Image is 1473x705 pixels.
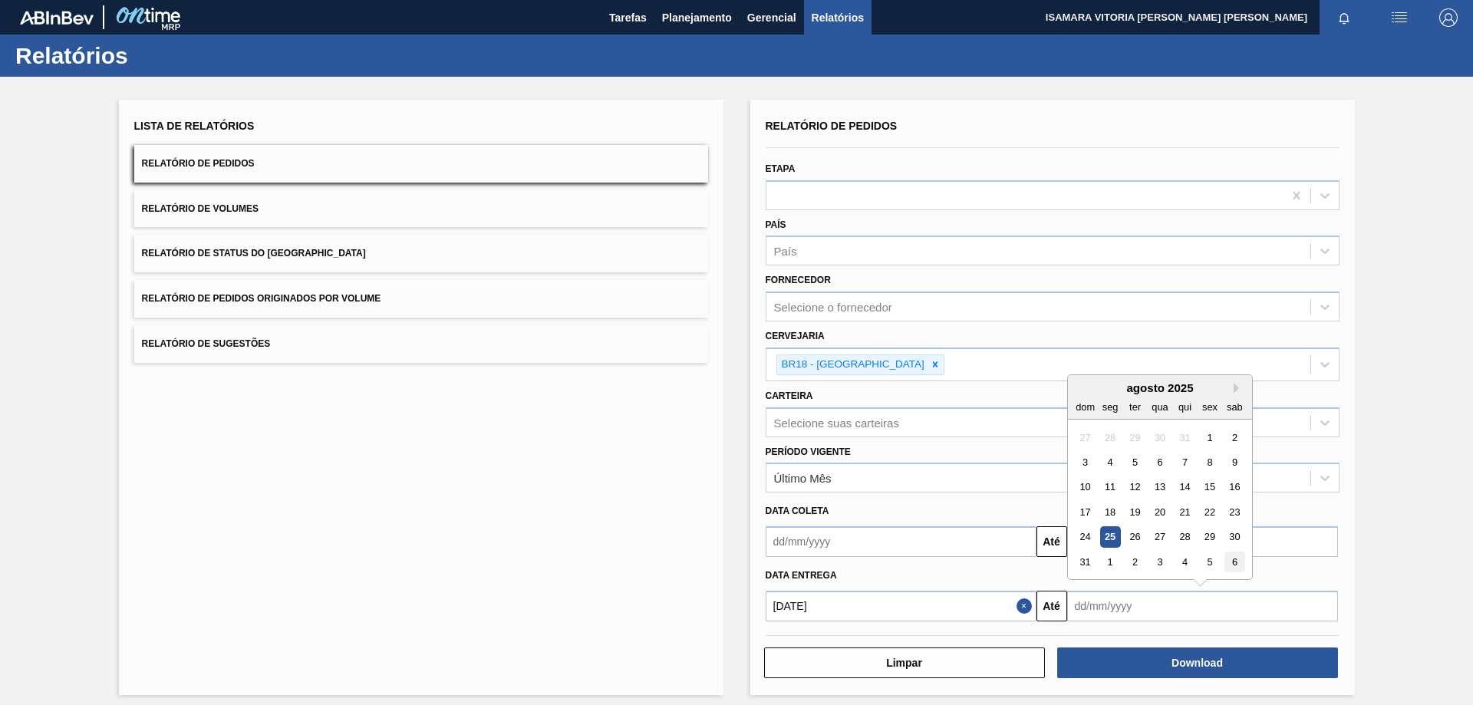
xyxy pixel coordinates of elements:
button: Até [1036,526,1067,557]
label: Etapa [766,163,796,174]
input: dd/mm/yyyy [1067,591,1338,621]
span: Relatório de Pedidos [766,120,898,132]
img: Logout [1439,8,1458,27]
div: Choose sexta-feira, 22 de agosto de 2025 [1199,502,1220,522]
button: Relatório de Volumes [134,190,708,228]
div: Choose quinta-feira, 21 de agosto de 2025 [1174,502,1195,522]
div: seg [1099,397,1120,417]
span: Gerencial [747,8,796,27]
div: Choose terça-feira, 12 de agosto de 2025 [1124,477,1145,498]
div: Choose sexta-feira, 8 de agosto de 2025 [1199,452,1220,473]
div: Choose quarta-feira, 27 de agosto de 2025 [1149,527,1170,548]
div: Choose quinta-feira, 4 de setembro de 2025 [1174,552,1195,572]
div: Choose segunda-feira, 18 de agosto de 2025 [1099,502,1120,522]
div: Choose segunda-feira, 4 de agosto de 2025 [1099,452,1120,473]
span: Lista de Relatórios [134,120,255,132]
span: Tarefas [609,8,647,27]
div: Choose segunda-feira, 1 de setembro de 2025 [1099,552,1120,572]
div: Choose sábado, 30 de agosto de 2025 [1224,527,1244,548]
div: Choose sexta-feira, 5 de setembro de 2025 [1199,552,1220,572]
span: Planejamento [662,8,732,27]
div: Selecione o fornecedor [774,301,892,314]
button: Next Month [1234,383,1244,394]
div: qui [1174,397,1195,417]
div: Choose sexta-feira, 29 de agosto de 2025 [1199,527,1220,548]
div: Choose quinta-feira, 7 de agosto de 2025 [1174,452,1195,473]
button: Relatório de Pedidos [134,145,708,183]
span: Relatórios [812,8,864,27]
input: dd/mm/yyyy [766,526,1036,557]
div: Not available terça-feira, 29 de julho de 2025 [1124,427,1145,448]
div: sab [1224,397,1244,417]
div: month 2025-08 [1073,425,1247,575]
div: Choose domingo, 10 de agosto de 2025 [1075,477,1096,498]
div: Choose domingo, 3 de agosto de 2025 [1075,452,1096,473]
div: Not available domingo, 27 de julho de 2025 [1075,427,1096,448]
div: Choose domingo, 17 de agosto de 2025 [1075,502,1096,522]
span: Data entrega [766,570,837,581]
div: Not available segunda-feira, 28 de julho de 2025 [1099,427,1120,448]
div: Choose segunda-feira, 11 de agosto de 2025 [1099,477,1120,498]
div: Choose domingo, 24 de agosto de 2025 [1075,527,1096,548]
div: Último Mês [774,472,832,485]
div: Choose terça-feira, 19 de agosto de 2025 [1124,502,1145,522]
div: Selecione suas carteiras [774,416,899,429]
span: Relatório de Pedidos [142,158,255,169]
label: Cervejaria [766,331,825,341]
button: Relatório de Status do [GEOGRAPHIC_DATA] [134,235,708,272]
label: Fornecedor [766,275,831,285]
h1: Relatórios [15,47,288,64]
span: Relatório de Sugestões [142,338,271,349]
div: Choose quinta-feira, 28 de agosto de 2025 [1174,527,1195,548]
div: Choose sábado, 6 de setembro de 2025 [1224,552,1244,572]
label: Carteira [766,390,813,401]
div: Choose sexta-feira, 1 de agosto de 2025 [1199,427,1220,448]
div: Choose quarta-feira, 20 de agosto de 2025 [1149,502,1170,522]
div: Choose quarta-feira, 6 de agosto de 2025 [1149,452,1170,473]
div: Choose terça-feira, 2 de setembro de 2025 [1124,552,1145,572]
div: Choose sábado, 9 de agosto de 2025 [1224,452,1244,473]
div: Choose domingo, 31 de agosto de 2025 [1075,552,1096,572]
div: Choose sábado, 23 de agosto de 2025 [1224,502,1244,522]
label: País [766,219,786,230]
button: Até [1036,591,1067,621]
img: TNhmsLtSVTkK8tSr43FrP2fwEKptu5GPRR3wAAAABJRU5ErkJggg== [20,11,94,25]
div: Not available quarta-feira, 30 de julho de 2025 [1149,427,1170,448]
button: Download [1057,647,1338,678]
div: sex [1199,397,1220,417]
button: Close [1017,591,1036,621]
div: dom [1075,397,1096,417]
div: Choose terça-feira, 5 de agosto de 2025 [1124,452,1145,473]
button: Limpar [764,647,1045,678]
label: Período Vigente [766,446,851,457]
div: Choose terça-feira, 26 de agosto de 2025 [1124,527,1145,548]
div: ter [1124,397,1145,417]
button: Notificações [1320,7,1369,28]
span: Relatório de Status do [GEOGRAPHIC_DATA] [142,248,366,259]
div: Choose sábado, 2 de agosto de 2025 [1224,427,1244,448]
div: Choose quarta-feira, 3 de setembro de 2025 [1149,552,1170,572]
span: Relatório de Pedidos Originados por Volume [142,293,381,304]
img: userActions [1390,8,1409,27]
input: dd/mm/yyyy [766,591,1036,621]
div: Choose sábado, 16 de agosto de 2025 [1224,477,1244,498]
span: Relatório de Volumes [142,203,259,214]
div: Choose quinta-feira, 14 de agosto de 2025 [1174,477,1195,498]
div: Choose segunda-feira, 25 de agosto de 2025 [1099,527,1120,548]
div: qua [1149,397,1170,417]
div: Not available quinta-feira, 31 de julho de 2025 [1174,427,1195,448]
span: Data coleta [766,506,829,516]
div: Choose quarta-feira, 13 de agosto de 2025 [1149,477,1170,498]
div: BR18 - [GEOGRAPHIC_DATA] [777,355,927,374]
div: Choose sexta-feira, 15 de agosto de 2025 [1199,477,1220,498]
button: Relatório de Sugestões [134,325,708,363]
div: agosto 2025 [1068,381,1252,394]
div: País [774,245,797,258]
button: Relatório de Pedidos Originados por Volume [134,280,708,318]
